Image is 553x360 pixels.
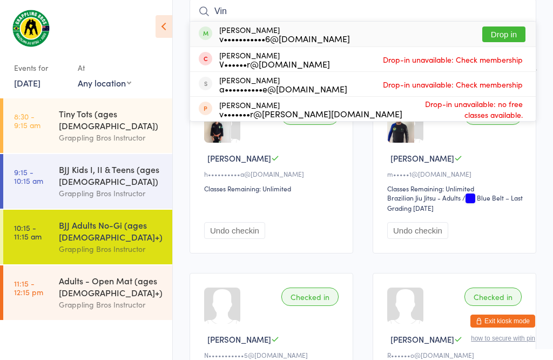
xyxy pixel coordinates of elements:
[204,350,342,359] div: N•••••••••••5@[DOMAIN_NAME]
[387,193,461,202] div: Brazilian Jiu Jitsu - Adults
[11,8,51,48] img: Grappling Bros Wollongong
[387,222,448,239] button: Undo checkin
[387,350,525,359] div: R••••••o@[DOMAIN_NAME]
[380,76,525,92] span: Drop-in unavailable: Check membership
[59,163,163,187] div: BJJ Kids I, II & Teens (ages [DEMOGRAPHIC_DATA])
[14,112,41,129] time: 8:30 - 9:15 am
[464,288,522,306] div: Checked in
[281,288,339,306] div: Checked in
[219,51,330,68] div: [PERSON_NAME]
[219,59,330,68] div: V••••••r@[DOMAIN_NAME]
[204,169,342,178] div: h••••••••••a@[DOMAIN_NAME]
[390,152,454,164] span: [PERSON_NAME]
[204,184,342,193] div: Classes Remaining: Unlimited
[59,243,163,255] div: Grappling Bros Instructor
[14,223,42,241] time: 10:15 - 11:15 am
[219,101,402,118] div: [PERSON_NAME]
[59,187,163,199] div: Grappling Bros Instructor
[219,25,350,43] div: [PERSON_NAME]
[390,334,454,345] span: [PERSON_NAME]
[204,222,265,239] button: Undo checkin
[14,168,43,185] time: 9:15 - 10:15 am
[219,84,347,93] div: a••••••••••e@[DOMAIN_NAME]
[387,169,525,178] div: m•••••1@[DOMAIN_NAME]
[204,106,231,143] img: image1605683954.png
[59,108,163,131] div: Tiny Tots (ages [DEMOGRAPHIC_DATA])
[3,210,172,264] a: 10:15 -11:15 amBJJ Adults No-Gi (ages [DEMOGRAPHIC_DATA]+)Grappling Bros Instructor
[3,154,172,209] a: 9:15 -10:15 amBJJ Kids I, II & Teens (ages [DEMOGRAPHIC_DATA])Grappling Bros Instructor
[471,335,535,342] button: how to secure with pin
[78,77,131,89] div: Any location
[59,131,163,144] div: Grappling Bros Instructor
[207,152,271,164] span: [PERSON_NAME]
[59,275,163,298] div: Adults - Open Mat (ages [DEMOGRAPHIC_DATA]+)
[482,26,525,42] button: Drop in
[387,106,414,143] img: image1605314837.png
[387,184,525,193] div: Classes Remaining: Unlimited
[402,96,525,123] span: Drop-in unavailable: no free classes available.
[59,219,163,243] div: BJJ Adults No-Gi (ages [DEMOGRAPHIC_DATA]+)
[3,98,172,153] a: 8:30 -9:15 amTiny Tots (ages [DEMOGRAPHIC_DATA])Grappling Bros Instructor
[14,59,67,77] div: Events for
[78,59,131,77] div: At
[14,77,41,89] a: [DATE]
[380,51,525,68] span: Drop-in unavailable: Check membership
[207,334,271,345] span: [PERSON_NAME]
[59,298,163,311] div: Grappling Bros Instructor
[219,109,402,118] div: v•••••••r@[PERSON_NAME][DOMAIN_NAME]
[470,315,535,328] button: Exit kiosk mode
[3,265,172,320] a: 11:15 -12:15 pmAdults - Open Mat (ages [DEMOGRAPHIC_DATA]+)Grappling Bros Instructor
[219,76,347,93] div: [PERSON_NAME]
[219,34,350,43] div: v•••••••••••6@[DOMAIN_NAME]
[14,279,43,296] time: 11:15 - 12:15 pm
